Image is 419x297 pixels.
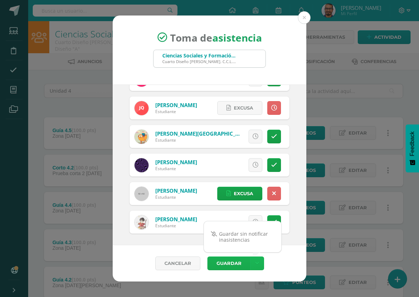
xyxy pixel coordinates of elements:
a: [PERSON_NAME][GEOGRAPHIC_DATA] [155,130,251,137]
a: Guardar sin notificar inasistencias [204,228,281,245]
span: Excusa [234,187,253,200]
input: Busca un grado o sección aquí... [154,50,265,67]
button: Guardar [207,256,250,270]
span: Excusa [234,101,253,115]
img: ae83acbe21e5d48945f027a06ab5e015.png [135,101,149,115]
span: Feedback [409,131,415,156]
a: [PERSON_NAME] [155,187,197,194]
div: Ciencias Sociales y Formación Ciudadana [162,52,236,59]
button: Feedback - Mostrar encuesta [406,124,419,172]
img: 60x60 [135,187,149,201]
a: Excusa [217,187,262,200]
img: 6792b3719a46acd7039c6f2ce3f01997.png [135,130,149,144]
div: Estudiante [155,137,240,143]
a: [PERSON_NAME] [155,159,197,166]
img: 8c0583169fa889958ae1e9ca40463ea0.png [135,215,149,229]
div: Estudiante [155,194,197,200]
span: Toma de [170,31,262,44]
div: Cuarto Diseño [PERSON_NAME]. C.C.L.L. en Diseño "A" [162,59,236,64]
strong: asistencia [212,31,262,44]
div: Estudiante [155,223,197,229]
button: Close (Esc) [298,11,311,24]
a: [PERSON_NAME] [155,101,197,109]
a: Excusa [217,101,262,115]
div: Estudiante [155,109,197,115]
div: Estudiante [155,166,197,172]
a: Cancelar [155,256,200,270]
img: cceb3dd757dfd3f8f71d24eae1e1fab0.png [135,158,149,172]
a: [PERSON_NAME] [155,216,197,223]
